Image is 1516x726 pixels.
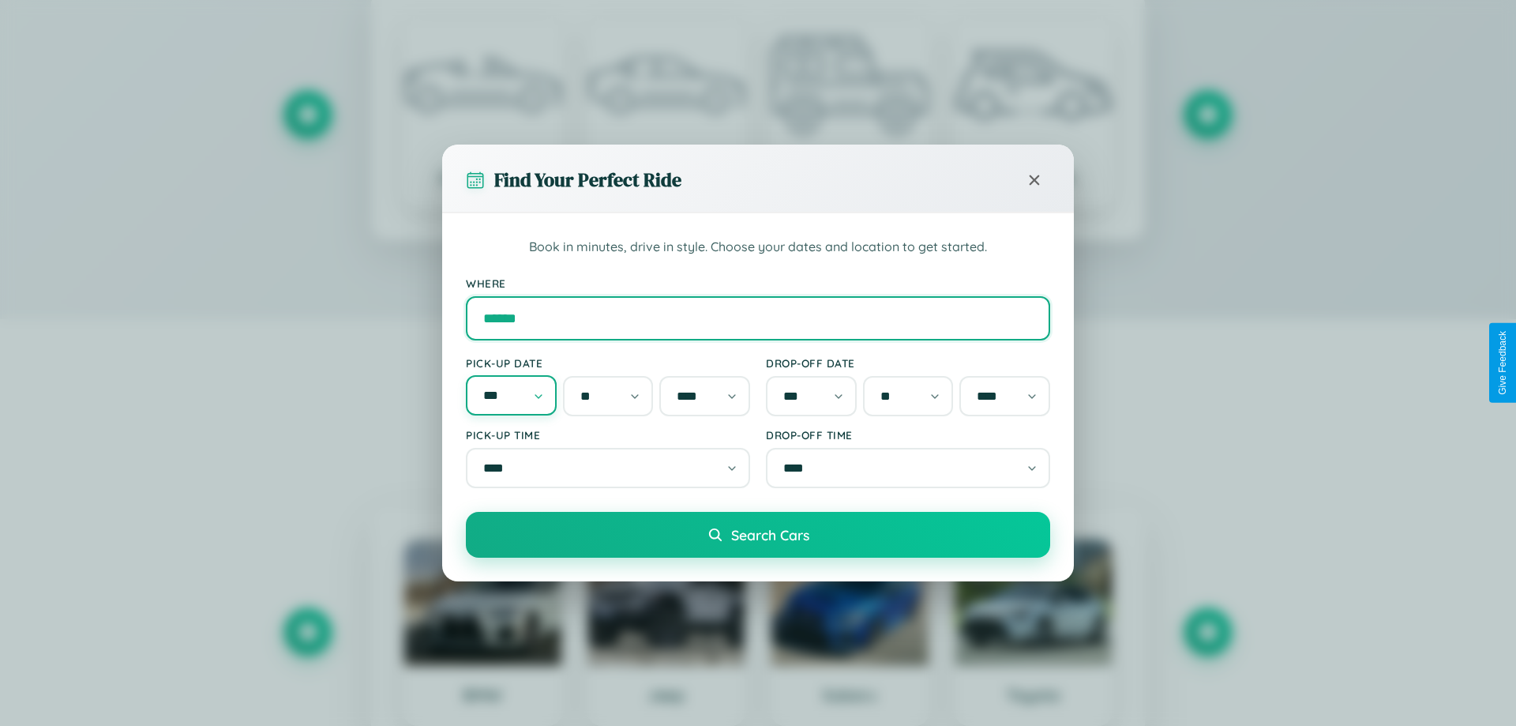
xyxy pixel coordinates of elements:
label: Pick-up Date [466,356,750,370]
h3: Find Your Perfect Ride [494,167,681,193]
label: Drop-off Time [766,428,1050,442]
label: Where [466,276,1050,290]
button: Search Cars [466,512,1050,558]
span: Search Cars [731,526,809,544]
p: Book in minutes, drive in style. Choose your dates and location to get started. [466,237,1050,258]
label: Drop-off Date [766,356,1050,370]
label: Pick-up Time [466,428,750,442]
